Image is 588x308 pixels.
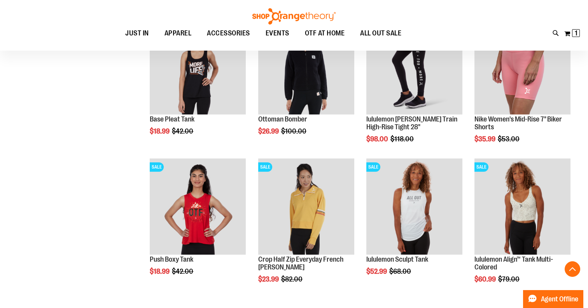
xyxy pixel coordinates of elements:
[258,158,354,256] a: Product image for Crop Half Zip Everyday French Terry PulloverSALE
[366,255,428,263] a: lululemon Sculpt Tank
[565,261,580,277] button: Back To Top
[254,14,358,155] div: product
[523,290,583,308] button: Agent Offline
[150,18,246,114] img: Product image for Base Pleat Tank
[150,158,246,256] a: Product image for Push Boxy TankSALE
[207,25,250,42] span: ACCESSORIES
[474,135,497,143] span: $35.99
[258,18,354,116] a: Product image for Ottoman BomberSALE
[366,158,462,255] img: Product image for lululemon Sculpt Tank
[172,127,194,135] span: $42.00
[360,25,401,42] span: ALL OUT SALE
[366,268,388,275] span: $52.99
[258,158,354,255] img: Product image for Crop Half Zip Everyday French Terry Pullover
[471,14,574,163] div: product
[164,25,192,42] span: APPAREL
[575,29,577,37] span: 1
[366,158,462,256] a: Product image for lululemon Sculpt TankSALE
[266,25,289,42] span: EVENTS
[150,127,171,135] span: $18.99
[474,275,497,283] span: $60.99
[389,268,412,275] span: $68.00
[366,162,380,172] span: SALE
[150,255,193,263] a: Push Boxy Tank
[258,275,280,283] span: $23.99
[281,275,304,283] span: $82.00
[150,268,171,275] span: $18.99
[366,18,462,116] a: Product image for lululemon Wunder Train High-Rise Tight 28"SALE
[254,155,358,303] div: product
[258,18,354,114] img: Product image for Ottoman Bomber
[474,18,570,116] a: Product image for Nike Mid-Rise 7in Biker ShortsSALE
[498,275,521,283] span: $79.00
[474,158,570,255] img: Product image for lululemon Align™ Tank Multi-Colored
[146,14,250,155] div: product
[150,18,246,116] a: Product image for Base Pleat TankSALE
[366,135,389,143] span: $98.00
[366,18,462,114] img: Product image for lululemon Wunder Train High-Rise Tight 28"
[474,255,553,271] a: lululemon Align™ Tank Multi-Colored
[125,25,149,42] span: JUST IN
[474,162,488,172] span: SALE
[366,115,457,131] a: lululemon [PERSON_NAME] Train High-Rise Tight 28"
[251,8,337,25] img: Shop Orangetheory
[362,14,466,163] div: product
[474,18,570,114] img: Product image for Nike Mid-Rise 7in Biker Shorts
[150,158,246,255] img: Product image for Push Boxy Tank
[474,158,570,256] a: Product image for lululemon Align™ Tank Multi-ColoredSALE
[150,115,194,123] a: Base Pleat Tank
[390,135,415,143] span: $118.00
[172,268,194,275] span: $42.00
[362,155,466,295] div: product
[258,127,280,135] span: $26.99
[258,162,272,172] span: SALE
[305,25,345,42] span: OTF AT HOME
[281,127,308,135] span: $100.00
[258,255,343,271] a: Crop Half Zip Everyday French [PERSON_NAME]
[150,162,164,172] span: SALE
[498,135,521,143] span: $53.00
[541,296,578,303] span: Agent Offline
[146,155,250,295] div: product
[474,115,562,131] a: Nike Women's Mid-Rise 7" Biker Shorts
[258,115,307,123] a: Ottoman Bomber
[471,155,574,303] div: product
